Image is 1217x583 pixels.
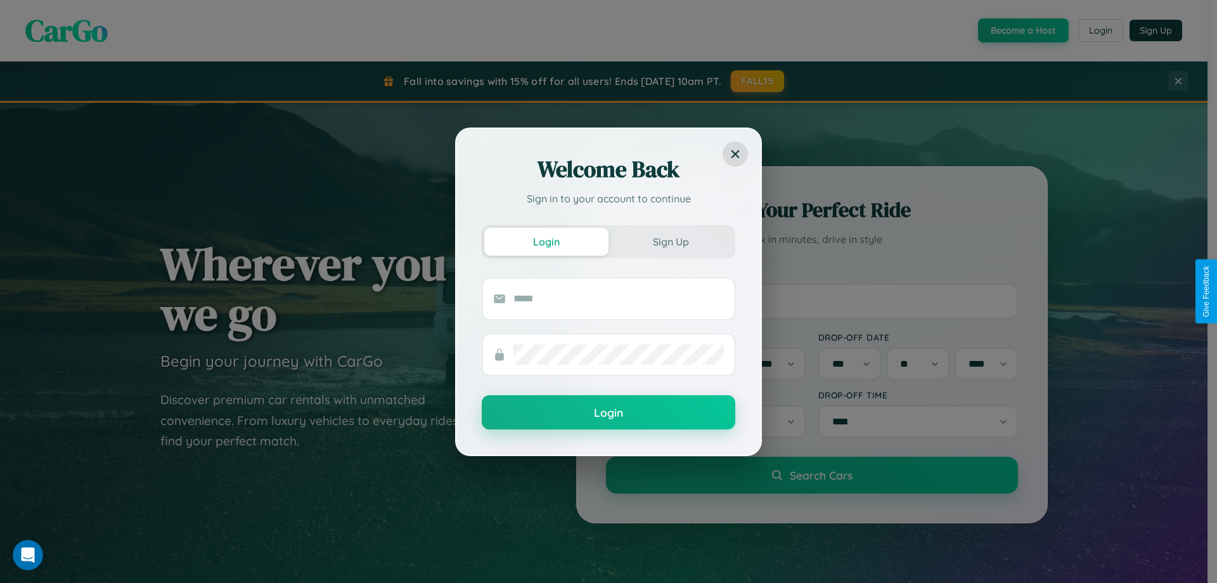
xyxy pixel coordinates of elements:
[13,540,43,570] iframe: Intercom live chat
[482,154,735,185] h2: Welcome Back
[608,228,733,256] button: Sign Up
[482,191,735,206] p: Sign in to your account to continue
[1202,266,1211,317] div: Give Feedback
[482,395,735,429] button: Login
[484,228,608,256] button: Login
